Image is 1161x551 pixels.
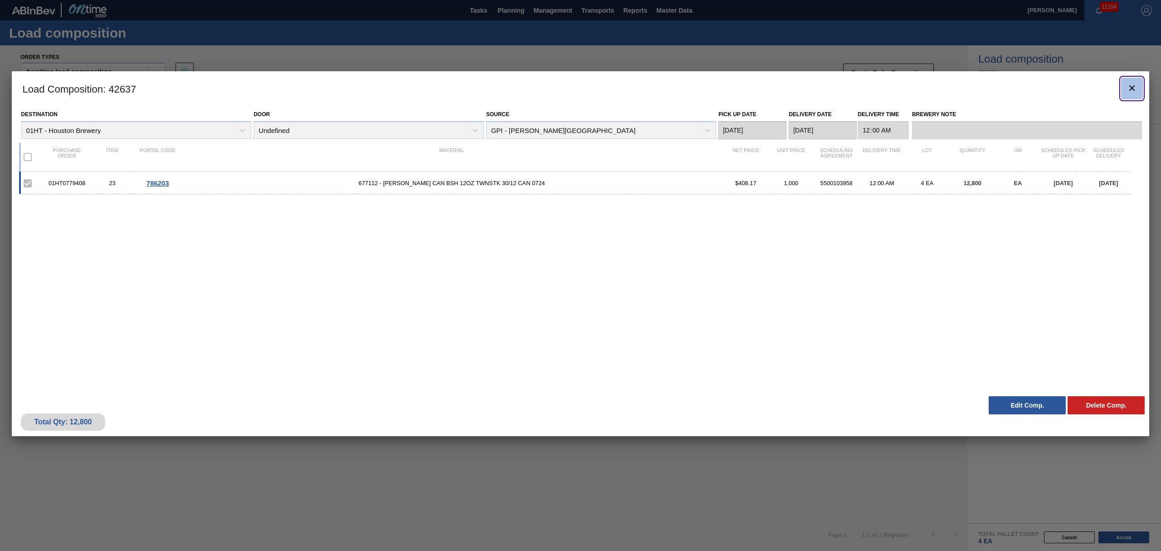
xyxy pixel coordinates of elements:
div: Go to Order [135,179,180,187]
div: Scheduling Agreement [814,148,859,167]
input: mm/dd/yyyy [718,121,786,139]
div: Delivery Time [859,148,904,167]
div: Scheduled Pick up Date [1040,148,1086,167]
span: [DATE] [1099,180,1118,187]
div: 12:00 AM [859,180,904,187]
div: Quantity [950,148,995,167]
button: Edit Comp. [989,396,1066,414]
div: Portal code [135,148,180,167]
div: Total Qty: 12,800 [28,418,99,426]
label: Delivery Time [858,108,909,121]
div: Purchase order [44,148,90,167]
label: Brewery Note [912,108,1142,121]
div: Lot [904,148,950,167]
span: [DATE] [1054,180,1073,187]
div: 23 [90,180,135,187]
h3: Load Composition : 42637 [12,71,1150,106]
input: mm/dd/yyyy [789,121,857,139]
label: Delivery Date [789,111,831,118]
div: 4 EA [904,180,950,187]
span: 12,800 [964,180,981,187]
div: 1,000 [768,180,814,187]
div: Net Price [723,148,768,167]
div: 01HT0779408 [44,180,90,187]
span: 786203 [146,179,169,187]
div: UM [995,148,1040,167]
span: 677112 - CARR CAN BSH 12OZ TWNSTK 30/12 CAN 0724 [180,180,723,187]
div: 5500103958 [814,180,859,187]
label: Door [254,111,270,118]
div: $408.17 [723,180,768,187]
div: Material [180,148,723,167]
div: Item [90,148,135,167]
label: Destination [21,111,58,118]
button: Delete Comp. [1068,396,1145,414]
div: Unit Price [768,148,814,167]
label: Pick up Date [718,111,756,118]
span: EA [1014,180,1022,187]
label: Source [486,111,509,118]
div: Scheduled Delivery [1086,148,1131,167]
